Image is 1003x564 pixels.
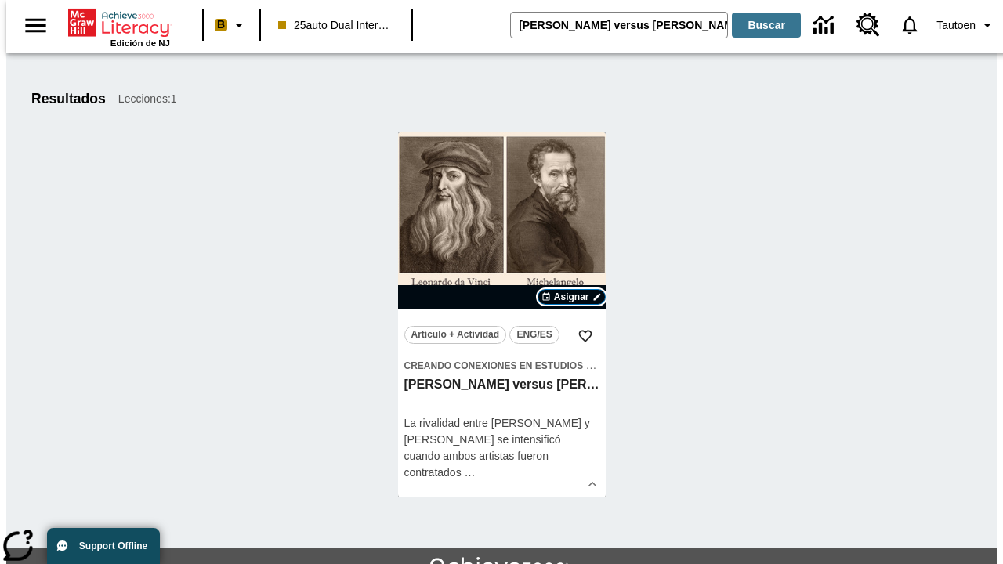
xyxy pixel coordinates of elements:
span: Artículo + Actividad [411,327,500,343]
button: Perfil/Configuración [930,11,1003,39]
button: Ver más [581,472,604,496]
div: La rivalidad entre [PERSON_NAME] y [PERSON_NAME] se intensificó cuando ambos artistas fueron cont... [404,415,599,481]
button: Support Offline [47,528,160,564]
a: Centro de información [804,4,847,47]
h3: Miguel Ángel versus Leonardo [404,377,599,393]
a: Centro de recursos, Se abrirá en una pestaña nueva. [847,4,889,46]
a: Portada [68,7,170,38]
button: Añadir a mis Favoritas [571,322,599,350]
button: ENG/ES [509,326,559,344]
a: Notificaciones [889,5,930,45]
span: Edición de NJ [110,38,170,48]
span: Support Offline [79,540,147,551]
span: Asignar [554,290,589,304]
button: Boost El color de la clase es melocotón. Cambiar el color de la clase. [208,11,255,39]
button: Buscar [732,13,801,38]
span: 25auto Dual International [278,17,394,34]
span: Tautoen [936,17,976,34]
button: Abrir el menú lateral [13,2,59,49]
h1: Resultados [31,91,106,107]
button: Artículo + Actividad [404,326,507,344]
span: Tema: Creando conexiones en Estudios Sociales/Historia universal II [404,357,599,374]
span: Creando conexiones en Estudios Sociales [404,360,634,371]
div: Portada [68,5,170,48]
div: lesson details [398,132,606,497]
input: Buscar campo [511,13,727,38]
button: Asignar Elegir fechas [538,289,606,305]
span: Lecciones : 1 [118,91,177,107]
span: ENG/ES [516,327,552,343]
span: … [465,466,476,479]
span: B [217,15,225,34]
